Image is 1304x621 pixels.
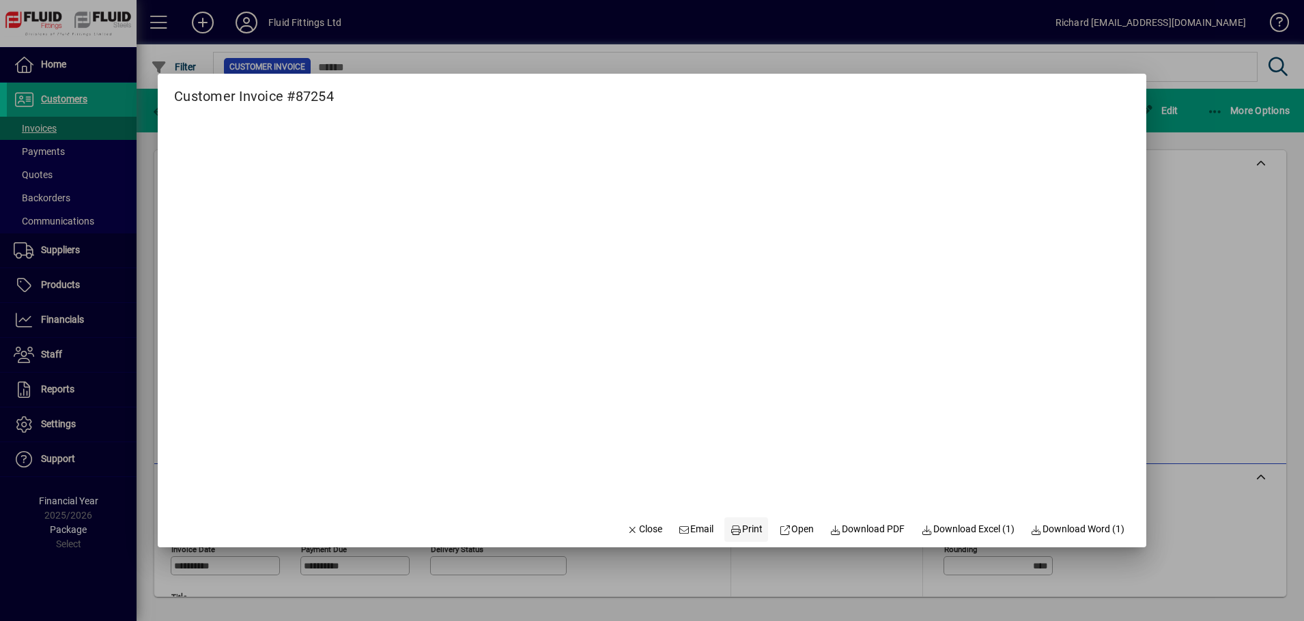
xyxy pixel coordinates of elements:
span: Open [779,522,814,536]
button: Email [673,517,720,542]
span: Print [730,522,763,536]
span: Download Word (1) [1031,522,1125,536]
button: Close [621,517,668,542]
span: Close [627,522,662,536]
button: Download Word (1) [1025,517,1131,542]
h2: Customer Invoice #87254 [158,74,350,107]
button: Print [724,517,768,542]
button: Download Excel (1) [916,517,1020,542]
a: Open [774,517,819,542]
a: Download PDF [825,517,911,542]
span: Download PDF [830,522,905,536]
span: Download Excel (1) [921,522,1015,536]
span: Email [679,522,714,536]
